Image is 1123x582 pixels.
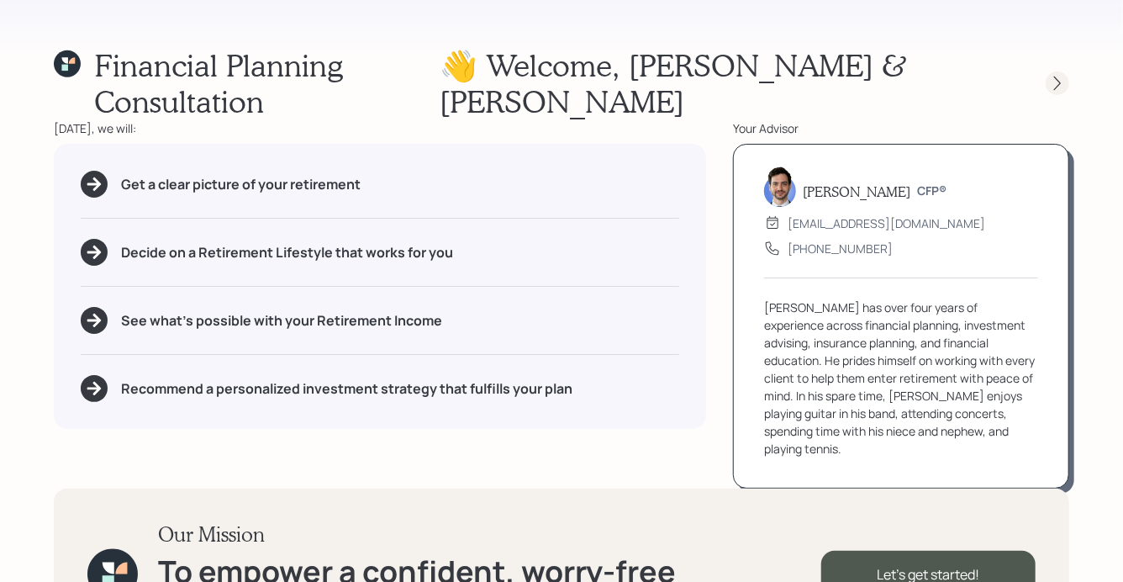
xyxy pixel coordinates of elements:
div: Your Advisor [733,119,1069,137]
img: jonah-coleman-headshot.png [764,167,796,207]
div: [DATE], we will: [54,119,706,137]
div: [PERSON_NAME] has over four years of experience across financial planning, investment advising, i... [764,299,1038,458]
h1: Financial Planning Consultation [94,47,440,119]
h5: [PERSON_NAME] [803,183,910,199]
div: [EMAIL_ADDRESS][DOMAIN_NAME] [788,214,985,232]
h5: Decide on a Retirement Lifestyle that works for you [121,245,453,261]
h5: See what's possible with your Retirement Income [121,313,442,329]
h3: Our Mission [158,522,821,547]
h5: Get a clear picture of your retirement [121,177,361,193]
h5: Recommend a personalized investment strategy that fulfills your plan [121,381,572,397]
h6: CFP® [917,184,946,198]
div: [PHONE_NUMBER] [788,240,893,257]
h1: 👋 Welcome , [PERSON_NAME] & [PERSON_NAME] [440,47,1015,119]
